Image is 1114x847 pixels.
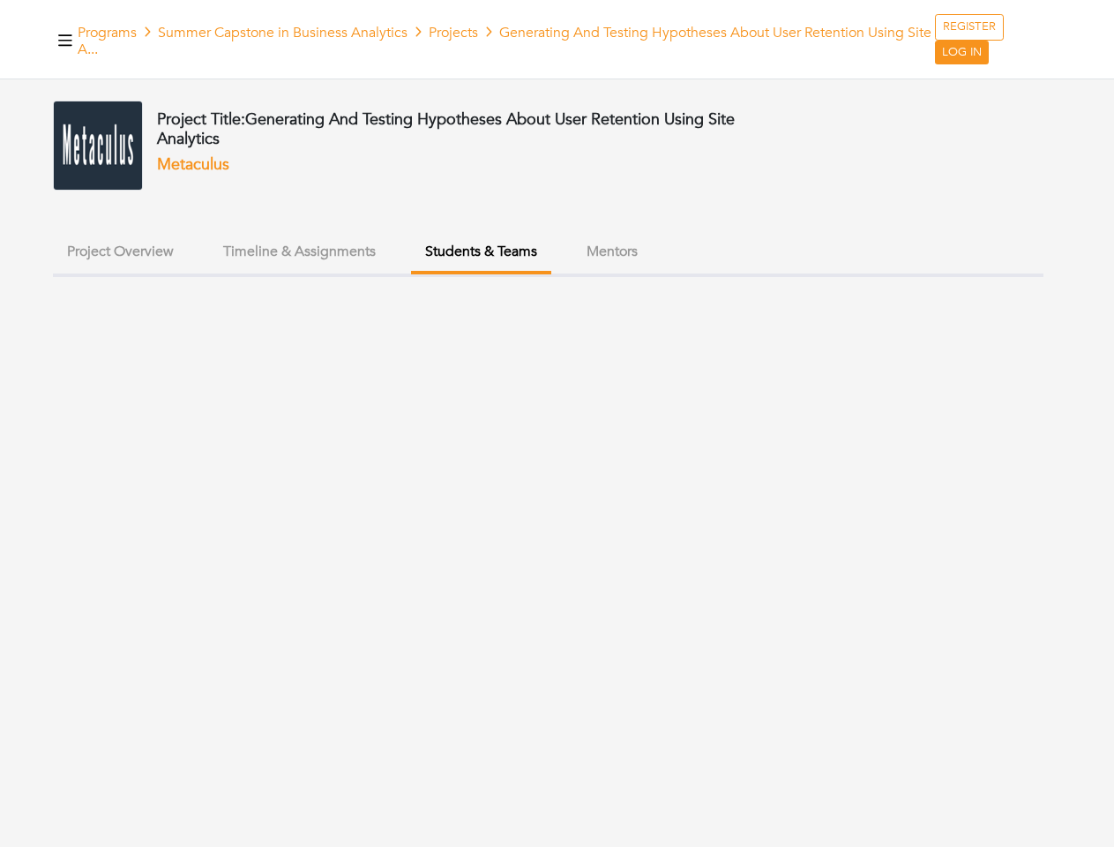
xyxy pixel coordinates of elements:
[572,233,652,271] button: Mentors
[78,23,931,59] span: Generating And Testing Hypotheses About User Retention Using Site A...
[411,233,551,274] button: Students & Teams
[157,154,229,176] a: Metaculus
[53,101,143,191] img: download-1.png
[157,109,735,150] span: Generating And Testing Hypotheses About User Retention Using Site Analytics
[209,233,390,271] button: Timeline & Assignments
[157,110,746,148] h4: Project Title:
[429,23,478,42] a: Projects
[935,41,989,65] a: LOG IN
[158,23,407,42] a: Summer Capstone in Business Analytics
[53,233,188,271] button: Project Overview
[78,23,137,42] a: Programs
[935,14,1004,41] a: REGISTER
